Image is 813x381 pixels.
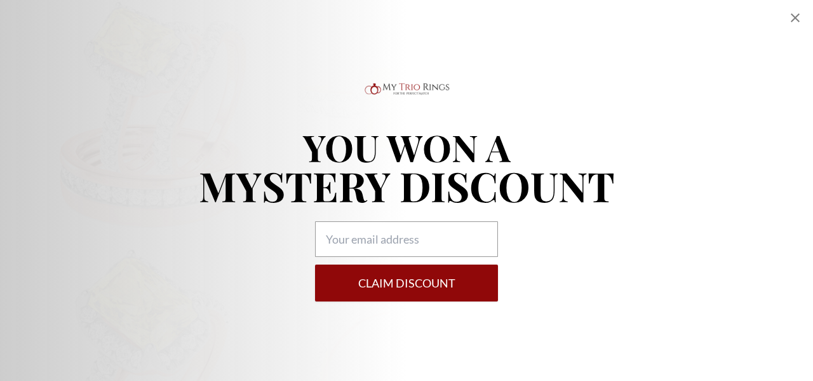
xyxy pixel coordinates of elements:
div: Close popup [788,10,803,25]
p: YOU WON A [199,128,615,165]
input: Your email address [315,221,498,257]
p: MYSTERY DISCOUNT [199,165,615,206]
img: Logo [362,80,451,98]
button: Claim DISCOUNT [315,265,498,301]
